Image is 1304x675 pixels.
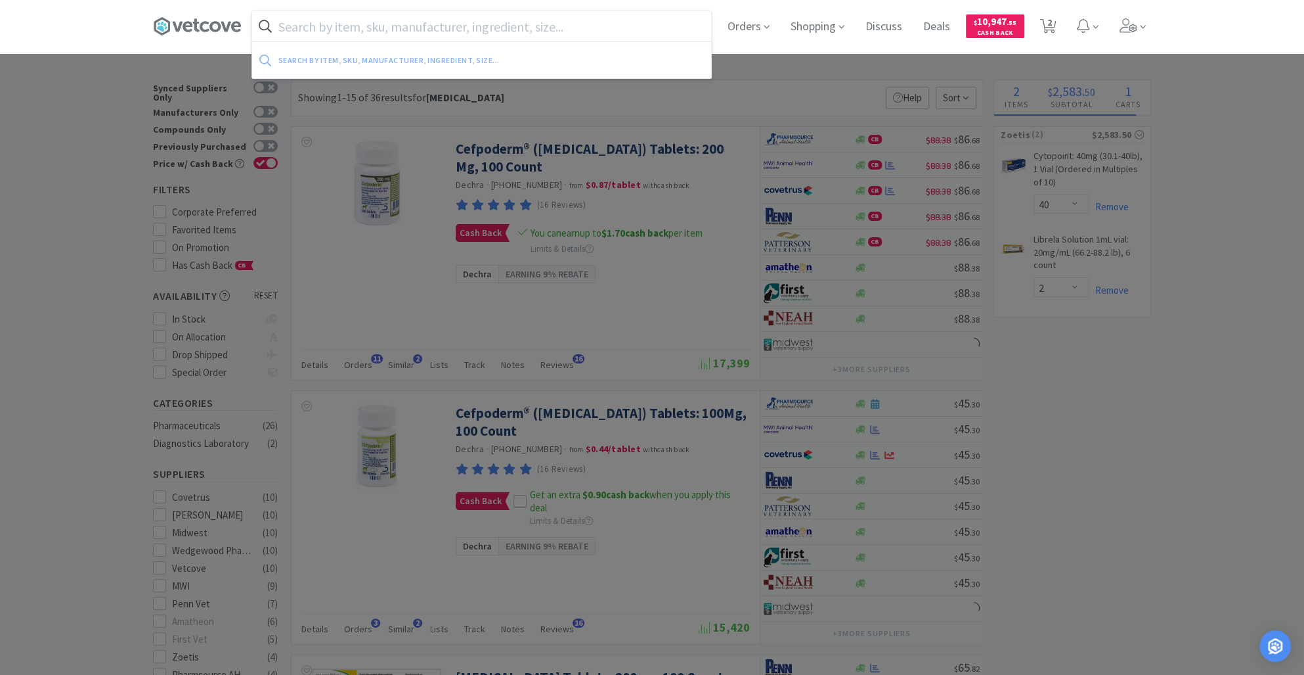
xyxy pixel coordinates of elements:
span: . 55 [1007,18,1016,27]
input: Search by item, sku, manufacturer, ingredient, size... [252,11,711,41]
a: 2 [1035,22,1062,34]
a: Discuss [860,21,907,33]
a: Deals [918,21,955,33]
span: 10,947 [974,15,1016,28]
span: $ [974,18,977,27]
div: Search by item, sku, manufacturer, ingredient, size... [278,50,601,70]
span: Cash Back [974,30,1016,38]
div: Open Intercom Messenger [1259,630,1291,662]
a: $10,947.55Cash Back [966,9,1024,44]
